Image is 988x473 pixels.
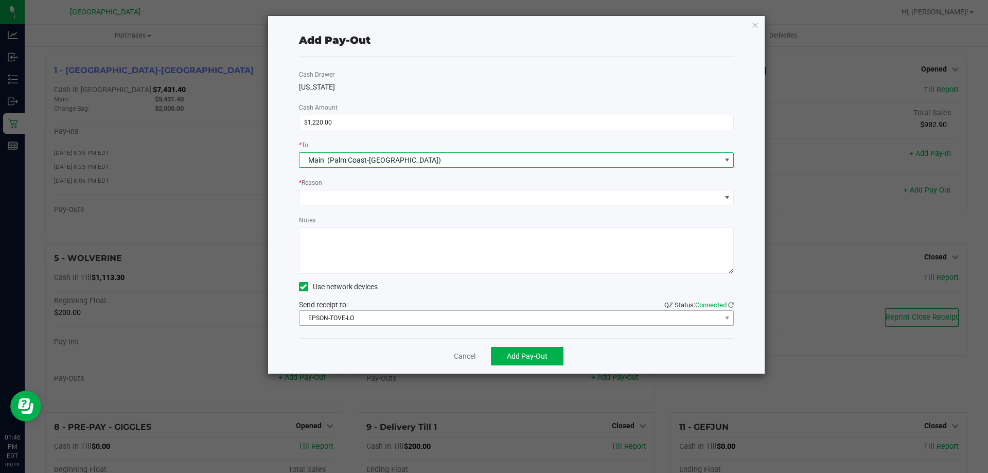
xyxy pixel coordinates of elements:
span: QZ Status: [664,301,734,309]
label: To [299,141,308,150]
label: Notes [299,216,315,225]
label: Reason [299,178,322,187]
iframe: Resource center [10,391,41,422]
span: Main [308,156,324,164]
button: Add Pay-Out [491,347,563,365]
span: (Palm Coast-[GEOGRAPHIC_DATA]) [327,156,441,164]
span: Connected [695,301,727,309]
div: [US_STATE] [299,82,734,93]
span: EPSON-TOVE-LO [299,311,721,325]
label: Cash Drawer [299,70,334,79]
div: Add Pay-Out [299,32,370,48]
span: Send receipt to: [299,301,348,309]
a: Cancel [454,351,475,362]
span: Add Pay-Out [507,352,548,360]
span: Cash Amount [299,104,338,111]
label: Use network devices [299,282,378,292]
